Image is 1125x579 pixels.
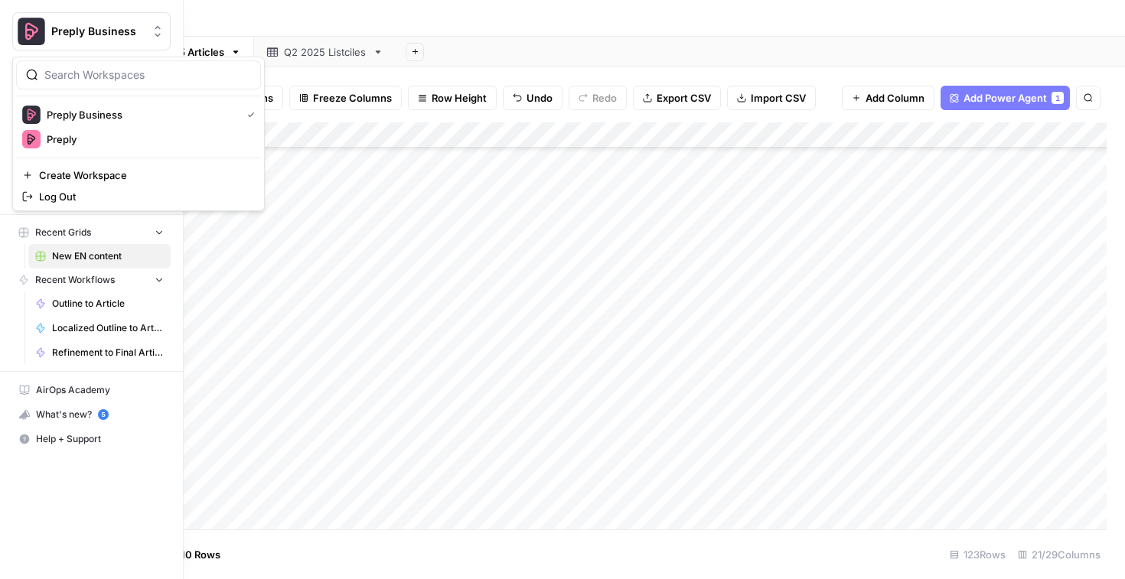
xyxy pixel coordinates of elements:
[28,340,171,365] a: Refinement to Final Article
[36,432,164,446] span: Help + Support
[35,273,115,287] span: Recent Workflows
[12,57,265,211] div: Workspace: Preply Business
[657,90,711,106] span: Export CSV
[289,86,402,110] button: Freeze Columns
[1055,92,1060,104] span: 1
[592,90,617,106] span: Redo
[35,226,91,239] span: Recent Grids
[12,378,171,402] a: AirOps Academy
[39,168,249,183] span: Create Workspace
[842,86,934,110] button: Add Column
[313,90,392,106] span: Freeze Columns
[12,12,171,50] button: Workspace: Preply Business
[52,297,164,311] span: Outline to Article
[941,86,1070,110] button: Add Power Agent1
[39,189,249,204] span: Log Out
[16,164,261,186] a: Create Workspace
[13,403,170,426] div: What's new?
[36,383,164,397] span: AirOps Academy
[12,221,171,244] button: Recent Grids
[254,37,396,67] a: Q2 2025 Listciles
[52,346,164,359] span: Refinement to Final Article
[866,90,924,106] span: Add Column
[101,411,105,418] text: 5
[52,249,164,263] span: New EN content
[964,90,1047,106] span: Add Power Agent
[28,291,171,316] a: Outline to Article
[284,44,367,60] div: Q2 2025 Listciles
[408,86,497,110] button: Row Height
[1052,92,1064,104] div: 1
[47,107,235,122] span: Preply Business
[22,130,41,148] img: Preply Logo
[159,547,220,562] span: Add 10 Rows
[47,132,249,147] span: Preply
[28,244,171,268] a: New EN content
[432,90,487,106] span: Row Height
[569,86,627,110] button: Redo
[16,186,261,207] a: Log Out
[44,67,251,83] input: Search Workspaces
[1012,542,1107,567] div: 21/29 Columns
[28,316,171,340] a: Localized Outline to Article
[12,402,171,427] button: What's new? 5
[12,427,171,451] button: Help + Support
[18,18,45,45] img: Preply Business Logo
[633,86,721,110] button: Export CSV
[51,24,144,39] span: Preply Business
[527,90,553,106] span: Undo
[944,542,1012,567] div: 123 Rows
[751,90,806,106] span: Import CSV
[503,86,562,110] button: Undo
[727,86,816,110] button: Import CSV
[22,106,41,124] img: Preply Business Logo
[52,321,164,335] span: Localized Outline to Article
[12,268,171,291] button: Recent Workflows
[98,409,109,420] a: 5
